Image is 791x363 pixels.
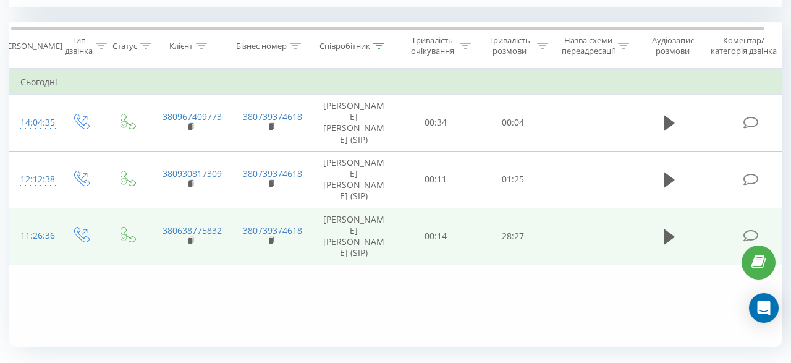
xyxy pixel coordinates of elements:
td: 28:27 [475,208,552,265]
td: [PERSON_NAME] [PERSON_NAME] (SIP) [311,208,397,265]
div: Коментар/категорія дзвінка [708,35,780,56]
div: 11:26:36 [20,224,45,248]
div: Бізнес номер [236,41,287,51]
div: Назва схеми переадресації [562,35,615,56]
div: Співробітник [319,41,370,51]
td: [PERSON_NAME] [PERSON_NAME] (SIP) [311,151,397,208]
td: 00:04 [475,95,552,152]
div: Open Intercom Messenger [749,293,779,323]
a: 380967409773 [163,111,222,122]
a: 380739374618 [243,224,302,236]
div: Тривалість очікування [408,35,457,56]
div: 12:12:38 [20,168,45,192]
div: Аудіозапис розмови [643,35,703,56]
div: Статус [112,41,137,51]
div: Клієнт [169,41,193,51]
div: Тип дзвінка [65,35,93,56]
div: Тривалість розмови [485,35,534,56]
td: 00:14 [397,208,475,265]
a: 380739374618 [243,111,302,122]
a: 380739374618 [243,168,302,179]
a: 380930817309 [163,168,222,179]
td: 01:25 [475,151,552,208]
td: [PERSON_NAME] [PERSON_NAME] (SIP) [311,95,397,152]
a: 380638775832 [163,224,222,236]
td: 00:11 [397,151,475,208]
div: 14:04:35 [20,111,45,135]
td: 00:34 [397,95,475,152]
